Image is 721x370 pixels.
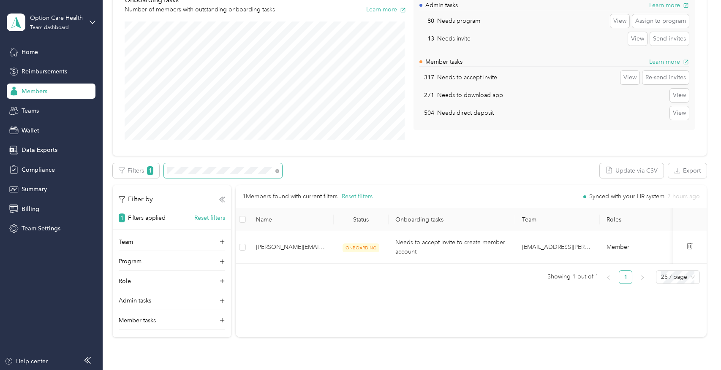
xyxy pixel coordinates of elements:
[515,208,600,231] th: Team
[674,323,721,370] iframe: Everlance-gr Chat Button Frame
[419,16,434,25] p: 80
[5,357,48,366] button: Help center
[628,32,647,46] button: View
[419,34,434,43] p: 13
[600,231,684,264] td: Member
[256,243,327,252] span: [PERSON_NAME][EMAIL_ADDRESS][DOMAIN_NAME]
[437,16,480,25] p: Needs program
[649,1,689,10] button: Learn more
[670,89,689,102] button: View
[342,192,373,201] button: Reset filters
[22,87,47,96] span: Members
[389,208,515,231] th: Onboarding tasks
[343,243,379,252] span: ONBOARDING
[547,270,599,283] span: Showing 1 out of 1
[632,14,689,28] button: Assign to program
[636,270,649,284] button: right
[22,165,55,174] span: Compliance
[437,91,503,100] p: Needs to download app
[600,208,684,231] th: Roles
[636,270,649,284] li: Next Page
[119,194,153,205] p: Filter by
[395,239,505,255] span: Needs to accept invite to create member account
[128,213,166,222] p: Filters applied
[22,224,60,233] span: Team Settings
[119,277,131,286] p: Role
[600,163,664,178] button: Update via CSV
[22,185,47,194] span: Summary
[419,108,434,117] p: 504
[606,275,611,280] span: left
[242,192,337,201] p: 1 Members found with current filters
[437,34,471,43] p: Needs invite
[437,73,497,82] p: Needs to accept invite
[30,14,83,22] div: Option Care Health
[119,257,141,266] p: Program
[649,57,689,66] button: Learn more
[366,5,406,14] button: Learn more
[670,106,689,120] button: View
[147,166,153,175] span: 1
[30,25,69,30] div: Team dashboard
[619,271,632,284] a: 1
[334,208,389,231] th: Status
[194,213,225,222] button: Reset filters
[667,194,700,200] span: 7 hours ago
[419,91,434,100] p: 271
[515,231,600,264] td: heather.kemp@optioncare.com
[256,216,327,223] span: Name
[119,213,125,222] span: 1
[249,208,334,231] th: Name
[602,270,615,284] li: Previous Page
[22,106,39,115] span: Teams
[425,1,458,10] p: Admin tasks
[119,316,156,325] p: Member tasks
[22,48,38,57] span: Home
[656,270,700,284] div: Page Size
[22,146,57,154] span: Data Exports
[125,5,275,14] p: Number of members with outstanding onboarding tasks
[610,14,629,28] button: View
[661,271,695,284] span: 25 / page
[602,270,615,284] button: left
[620,71,639,84] button: View
[113,163,159,178] button: Filters1
[668,163,707,178] button: Export
[650,32,689,46] button: Send invites
[22,126,39,135] span: Wallet
[589,194,664,200] span: Synced with your HR system
[22,205,39,213] span: Billing
[642,71,689,84] button: Re-send invites
[119,238,133,246] p: Team
[640,275,645,280] span: right
[249,231,334,264] td: danette.brown@optioncare.com
[119,296,151,305] p: Admin tasks
[419,73,434,82] p: 317
[425,57,463,66] p: Member tasks
[22,67,67,76] span: Reimbursements
[334,231,389,264] td: ONBOARDING
[437,108,494,117] p: Needs direct deposit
